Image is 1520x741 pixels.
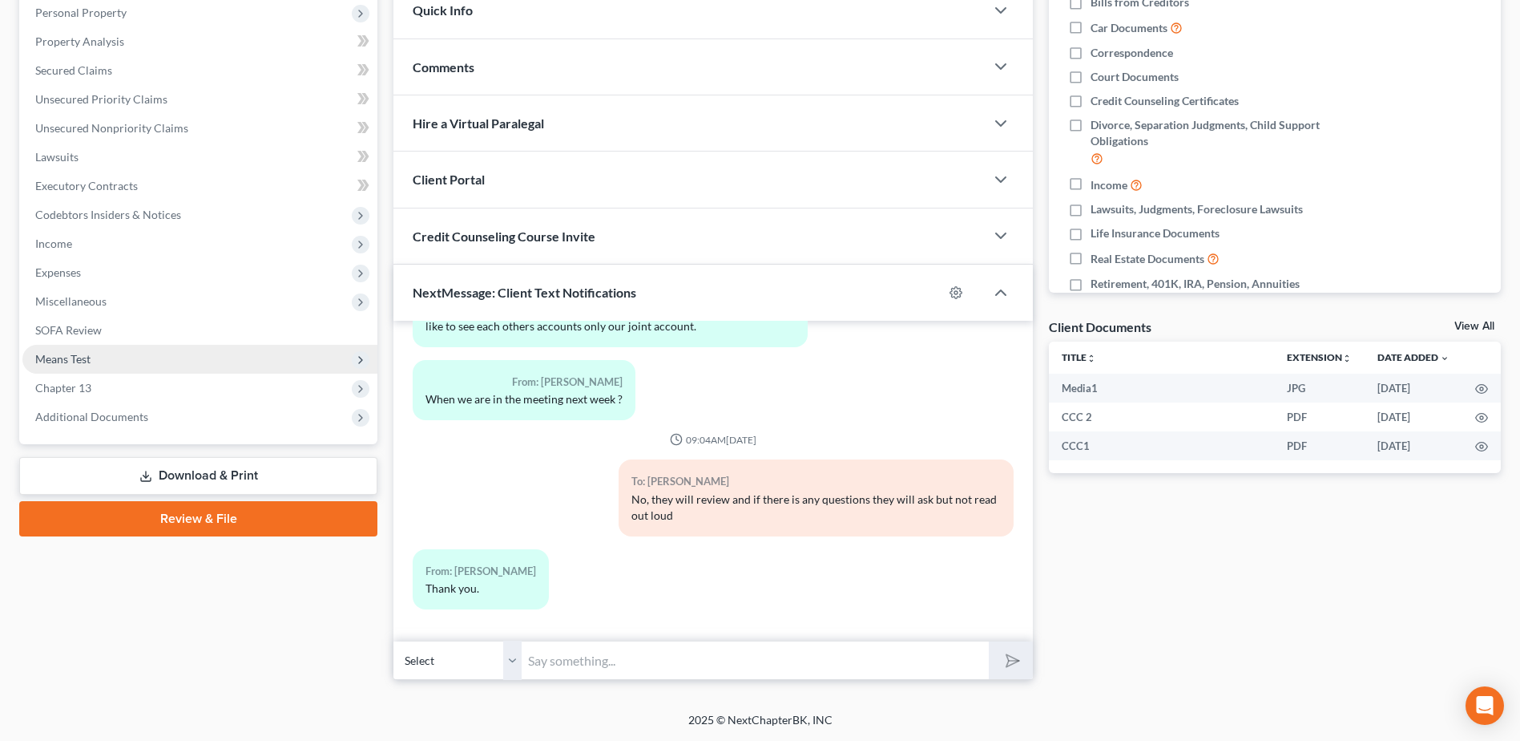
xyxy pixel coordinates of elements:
[35,323,102,337] span: SOFA Review
[413,172,485,187] span: Client Portal
[413,115,544,131] span: Hire a Virtual Paralegal
[413,2,473,18] span: Quick Info
[1091,251,1204,267] span: Real Estate Documents
[304,712,1217,741] div: 2025 © NextChapterBK, INC
[522,641,989,680] input: Say something...
[35,121,188,135] span: Unsecured Nonpriority Claims
[19,501,377,537] a: Review & File
[1274,403,1365,431] td: PDF
[413,285,636,300] span: NextMessage: Client Text Notifications
[1091,201,1303,217] span: Lawsuits, Judgments, Foreclosure Lawsuits
[35,63,112,77] span: Secured Claims
[1091,177,1127,193] span: Income
[35,410,148,423] span: Additional Documents
[1342,354,1352,363] i: unfold_more
[1091,20,1167,36] span: Car Documents
[35,34,124,48] span: Property Analysis
[1365,431,1462,460] td: [DATE]
[22,143,377,172] a: Lawsuits
[22,172,377,200] a: Executory Contracts
[35,208,181,221] span: Codebtors Insiders & Notices
[413,59,474,75] span: Comments
[1440,354,1449,363] i: expand_more
[1049,374,1274,403] td: Media1
[1091,117,1374,149] span: Divorce, Separation Judgments, Child Support Obligations
[19,457,377,495] a: Download & Print
[1091,69,1179,85] span: Court Documents
[35,294,107,308] span: Miscellaneous
[425,562,536,581] div: From: [PERSON_NAME]
[1049,403,1274,431] td: CCC 2
[35,265,81,279] span: Expenses
[1365,374,1462,403] td: [DATE]
[1365,403,1462,431] td: [DATE]
[1454,321,1494,332] a: View All
[1274,431,1365,460] td: PDF
[22,85,377,114] a: Unsecured Priority Claims
[22,27,377,56] a: Property Analysis
[1062,351,1096,363] a: Titleunfold_more
[22,316,377,345] a: SOFA Review
[1287,351,1352,363] a: Extensionunfold_more
[425,391,623,407] div: When we are in the meeting next week ?
[413,433,1014,447] div: 09:04AM[DATE]
[1049,431,1274,460] td: CCC1
[413,229,595,244] span: Credit Counseling Course Invite
[1377,351,1449,363] a: Date Added expand_more
[1091,225,1220,241] span: Life Insurance Documents
[1049,318,1151,335] div: Client Documents
[35,179,138,192] span: Executory Contracts
[22,114,377,143] a: Unsecured Nonpriority Claims
[425,581,536,597] div: Thank you.
[1091,45,1173,61] span: Correspondence
[35,6,127,19] span: Personal Property
[631,492,1001,524] div: No, they will review and if there is any questions they will ask but not read out loud
[35,352,91,366] span: Means Test
[1466,686,1504,725] div: Open Intercom Messenger
[631,472,1001,491] div: To: [PERSON_NAME]
[1087,354,1096,363] i: unfold_more
[35,381,91,395] span: Chapter 13
[1091,93,1239,109] span: Credit Counseling Certificates
[425,373,623,391] div: From: [PERSON_NAME]
[1274,374,1365,403] td: JPG
[35,150,79,164] span: Lawsuits
[35,237,72,250] span: Income
[22,56,377,85] a: Secured Claims
[35,92,167,106] span: Unsecured Priority Claims
[1091,276,1300,292] span: Retirement, 401K, IRA, Pension, Annuities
